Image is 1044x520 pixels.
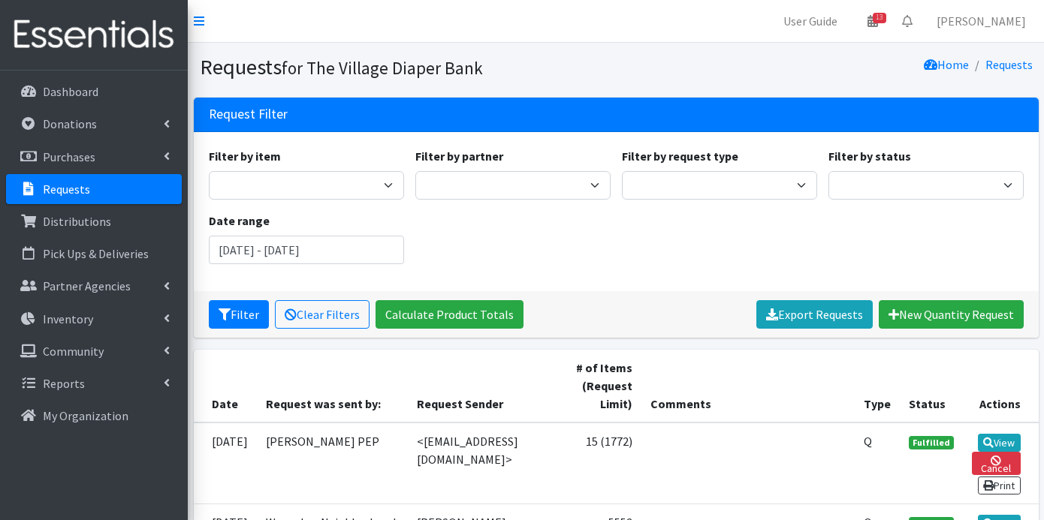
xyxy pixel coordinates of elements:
[6,109,182,139] a: Donations
[43,376,85,391] p: Reports
[864,434,872,449] abbr: Quantity
[6,271,182,301] a: Partner Agencies
[972,452,1021,475] a: Cancel
[6,10,182,60] img: HumanEssentials
[415,147,503,165] label: Filter by partner
[209,300,269,329] button: Filter
[566,422,641,504] td: 15 (1772)
[257,350,409,422] th: Request was sent by:
[6,304,182,334] a: Inventory
[43,116,97,131] p: Donations
[622,147,738,165] label: Filter by request type
[408,422,566,504] td: <[EMAIL_ADDRESS][DOMAIN_NAME]>
[209,212,270,230] label: Date range
[209,147,281,165] label: Filter by item
[43,246,149,261] p: Pick Ups & Deliveries
[376,300,524,329] a: Calculate Product Totals
[855,350,900,422] th: Type
[771,6,849,36] a: User Guide
[408,350,566,422] th: Request Sender
[873,13,886,23] span: 13
[6,336,182,366] a: Community
[43,344,104,359] p: Community
[43,278,131,293] p: Partner Agencies
[6,174,182,204] a: Requests
[200,54,611,80] h1: Requests
[978,434,1021,452] a: View
[828,147,911,165] label: Filter by status
[257,422,409,504] td: [PERSON_NAME] PEP
[900,350,963,422] th: Status
[194,350,257,422] th: Date
[43,182,90,197] p: Requests
[855,6,890,36] a: 13
[756,300,873,329] a: Export Requests
[43,84,98,99] p: Dashboard
[6,368,182,398] a: Reports
[963,350,1039,422] th: Actions
[566,350,641,422] th: # of Items (Request Limit)
[6,142,182,172] a: Purchases
[985,57,1033,72] a: Requests
[978,476,1021,494] a: Print
[194,422,257,504] td: [DATE]
[209,107,288,122] h3: Request Filter
[925,6,1038,36] a: [PERSON_NAME]
[6,206,182,236] a: Distributions
[6,77,182,107] a: Dashboard
[909,436,954,449] span: Fulfilled
[6,401,182,431] a: My Organization
[43,149,95,164] p: Purchases
[879,300,1024,329] a: New Quantity Request
[282,57,483,79] small: for The Village Diaper Bank
[6,239,182,269] a: Pick Ups & Deliveries
[924,57,969,72] a: Home
[43,214,111,229] p: Distributions
[209,236,404,264] input: January 1, 2011 - December 31, 2011
[43,408,128,423] p: My Organization
[641,350,855,422] th: Comments
[43,311,93,326] p: Inventory
[275,300,370,329] a: Clear Filters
